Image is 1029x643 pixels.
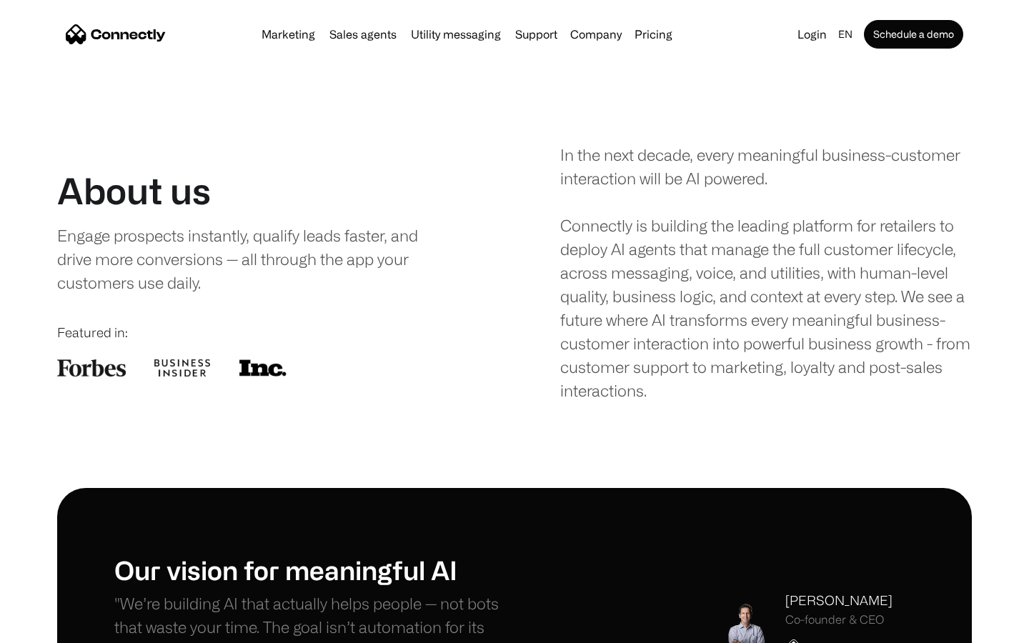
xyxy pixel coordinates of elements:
div: [PERSON_NAME] [785,591,893,610]
h1: Our vision for meaningful AI [114,554,514,585]
ul: Language list [29,618,86,638]
div: In the next decade, every meaningful business-customer interaction will be AI powered. Connectly ... [560,143,972,402]
aside: Language selected: English [14,617,86,638]
a: Pricing [629,29,678,40]
a: Login [792,24,832,44]
a: Marketing [256,29,321,40]
div: Engage prospects instantly, qualify leads faster, and drive more conversions — all through the ap... [57,224,448,294]
div: Company [570,24,622,44]
div: en [838,24,852,44]
a: Sales agents [324,29,402,40]
a: Schedule a demo [864,20,963,49]
a: Support [509,29,563,40]
h1: About us [57,169,211,212]
a: Utility messaging [405,29,507,40]
div: Co-founder & CEO [785,613,893,627]
div: Featured in: [57,323,469,342]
